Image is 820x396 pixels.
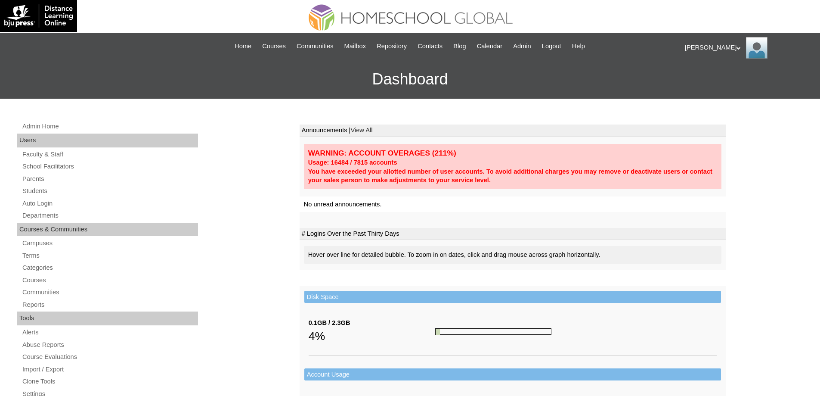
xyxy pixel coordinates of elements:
[304,246,721,264] div: Hover over line for detailed bubble. To zoom in on dates, click and drag mouse across graph horiz...
[308,167,717,185] div: You have exceeded your allotted number of user accounts. To avoid additional charges you may remo...
[22,238,198,249] a: Campuses
[22,161,198,172] a: School Facilitators
[300,196,726,212] td: No unread announcements.
[413,41,447,51] a: Contacts
[350,127,372,134] a: View All
[568,41,589,51] a: Help
[258,41,290,51] a: Courses
[22,186,198,196] a: Students
[685,37,811,59] div: [PERSON_NAME]
[22,275,198,286] a: Courses
[22,364,198,375] a: Import / Export
[538,41,566,51] a: Logout
[22,376,198,387] a: Clone Tools
[344,41,366,51] span: Mailbox
[372,41,411,51] a: Repository
[230,41,256,51] a: Home
[449,41,470,51] a: Blog
[4,60,816,99] h3: Dashboard
[22,299,198,310] a: Reports
[304,291,721,303] td: Disk Space
[477,41,502,51] span: Calendar
[17,223,198,237] div: Courses & Communities
[22,174,198,184] a: Parents
[340,41,371,51] a: Mailbox
[235,41,251,51] span: Home
[4,4,73,28] img: logo-white.png
[22,340,198,350] a: Abuse Reports
[513,41,531,51] span: Admin
[22,149,198,160] a: Faculty & Staff
[17,134,198,147] div: Users
[509,41,535,51] a: Admin
[22,352,198,362] a: Course Evaluations
[22,210,198,221] a: Departments
[292,41,338,51] a: Communities
[304,368,721,381] td: Account Usage
[377,41,407,51] span: Repository
[308,159,397,166] strong: Usage: 16484 / 7815 accounts
[309,318,435,327] div: 0.1GB / 2.3GB
[308,148,717,158] div: WARNING: ACCOUNT OVERAGES (211%)
[297,41,334,51] span: Communities
[22,250,198,261] a: Terms
[300,228,726,240] td: # Logins Over the Past Thirty Days
[22,327,198,338] a: Alerts
[22,287,198,298] a: Communities
[473,41,507,51] a: Calendar
[746,37,767,59] img: Ariane Ebuen
[300,125,726,137] td: Announcements |
[22,262,198,273] a: Categories
[309,327,435,345] div: 4%
[22,121,198,132] a: Admin Home
[453,41,466,51] span: Blog
[418,41,442,51] span: Contacts
[17,312,198,325] div: Tools
[542,41,561,51] span: Logout
[22,198,198,209] a: Auto Login
[572,41,585,51] span: Help
[262,41,286,51] span: Courses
